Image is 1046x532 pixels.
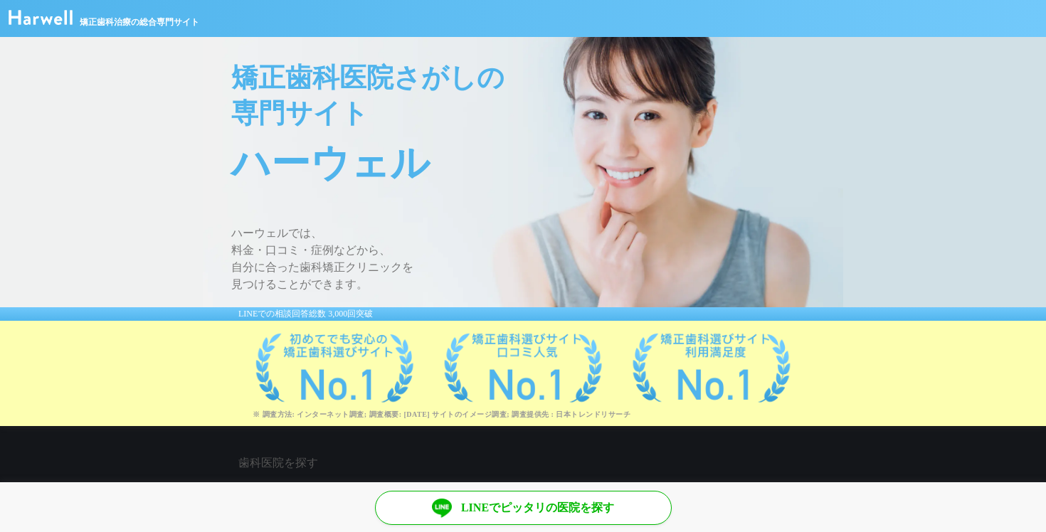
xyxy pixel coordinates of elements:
span: 自分に合った歯科矯正クリニックを [231,259,843,276]
span: 矯正歯科治療の総合専門サイト [80,16,199,28]
span: 専門サイト [231,95,843,131]
p: ※ 調査方法: インターネット調査; 調査概要: [DATE] サイトのイメージ調査; 調査提供先 : 日本トレンドリサーチ [253,410,843,419]
span: 見つけることができます。 [231,276,843,293]
a: LINEでピッタリの医院を探す [375,491,672,525]
span: ハーウェルでは、 [231,225,843,242]
span: 矯正歯科医院さがしの [231,60,843,95]
span: 料金・口コミ・症例などから、 [231,242,843,259]
h2: 歯科医院を探す [238,454,808,472]
a: ハーウェル [9,15,73,27]
img: ハーウェル [9,10,73,25]
span: ハーウェル [231,131,843,196]
div: LINEでの相談回答総数 3,000回突破 [203,307,843,321]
